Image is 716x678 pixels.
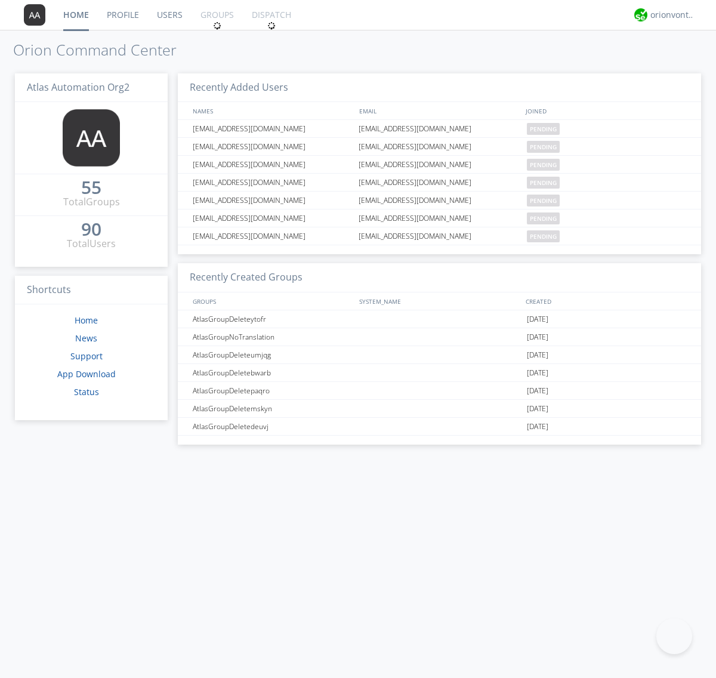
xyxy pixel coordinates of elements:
div: [EMAIL_ADDRESS][DOMAIN_NAME] [356,227,524,245]
div: [EMAIL_ADDRESS][DOMAIN_NAME] [190,174,355,191]
div: AtlasGroupDeletebwarb [190,364,355,381]
a: AtlasGroupDeletemskyn[DATE] [178,400,701,418]
span: pending [527,141,560,153]
a: AtlasGroupDeleteytofr[DATE] [178,310,701,328]
div: [EMAIL_ADDRESS][DOMAIN_NAME] [356,192,524,209]
span: [DATE] [527,400,548,418]
span: [DATE] [527,328,548,346]
div: Total Groups [63,195,120,209]
h3: Recently Added Users [178,73,701,103]
h3: Shortcuts [15,276,168,305]
a: App Download [57,368,116,380]
a: 55 [81,181,101,195]
div: AtlasGroupDeletepaqro [190,382,355,399]
a: Home [75,315,98,326]
div: [EMAIL_ADDRESS][DOMAIN_NAME] [190,192,355,209]
div: [EMAIL_ADDRESS][DOMAIN_NAME] [190,120,355,137]
span: [DATE] [527,346,548,364]
div: 55 [81,181,101,193]
a: [EMAIL_ADDRESS][DOMAIN_NAME][EMAIL_ADDRESS][DOMAIN_NAME]pending [178,138,701,156]
div: [EMAIL_ADDRESS][DOMAIN_NAME] [190,138,355,155]
div: AtlasGroupDeletedeuvj [190,418,355,435]
div: [EMAIL_ADDRESS][DOMAIN_NAME] [356,174,524,191]
img: 29d36aed6fa347d5a1537e7736e6aa13 [634,8,647,21]
img: 373638.png [63,109,120,167]
span: [DATE] [527,310,548,328]
div: [EMAIL_ADDRESS][DOMAIN_NAME] [356,209,524,227]
div: [EMAIL_ADDRESS][DOMAIN_NAME] [356,120,524,137]
div: AtlasGroupDeleteytofr [190,310,355,328]
div: JOINED [523,102,690,119]
a: AtlasGroupDeletebwarb[DATE] [178,364,701,382]
span: [DATE] [527,364,548,382]
span: pending [527,159,560,171]
div: GROUPS [190,292,353,310]
a: [EMAIL_ADDRESS][DOMAIN_NAME][EMAIL_ADDRESS][DOMAIN_NAME]pending [178,156,701,174]
a: AtlasGroupNoTranslation[DATE] [178,328,701,346]
span: pending [527,195,560,207]
a: 90 [81,223,101,237]
div: NAMES [190,102,353,119]
div: [EMAIL_ADDRESS][DOMAIN_NAME] [190,156,355,173]
img: 373638.png [24,4,45,26]
iframe: Toggle Customer Support [656,618,692,654]
div: [EMAIL_ADDRESS][DOMAIN_NAME] [190,227,355,245]
div: SYSTEM_NAME [356,292,523,310]
span: pending [527,230,560,242]
div: AtlasGroupNoTranslation [190,328,355,346]
a: Support [70,350,103,362]
span: pending [527,123,560,135]
a: AtlasGroupDeleteumjqg[DATE] [178,346,701,364]
a: AtlasGroupDeletepaqro[DATE] [178,382,701,400]
div: orionvontas+atlas+automation+org2 [650,9,695,21]
div: EMAIL [356,102,523,119]
div: Total Users [67,237,116,251]
div: AtlasGroupDeleteumjqg [190,346,355,363]
span: [DATE] [527,418,548,436]
a: [EMAIL_ADDRESS][DOMAIN_NAME][EMAIL_ADDRESS][DOMAIN_NAME]pending [178,209,701,227]
span: pending [527,212,560,224]
img: spin.svg [213,21,221,30]
div: [EMAIL_ADDRESS][DOMAIN_NAME] [356,156,524,173]
img: spin.svg [267,21,276,30]
a: [EMAIL_ADDRESS][DOMAIN_NAME][EMAIL_ADDRESS][DOMAIN_NAME]pending [178,120,701,138]
a: AtlasGroupDeletedeuvj[DATE] [178,418,701,436]
span: Atlas Automation Org2 [27,81,129,94]
div: [EMAIL_ADDRESS][DOMAIN_NAME] [190,209,355,227]
span: [DATE] [527,382,548,400]
div: CREATED [523,292,690,310]
div: [EMAIL_ADDRESS][DOMAIN_NAME] [356,138,524,155]
div: 90 [81,223,101,235]
a: [EMAIL_ADDRESS][DOMAIN_NAME][EMAIL_ADDRESS][DOMAIN_NAME]pending [178,192,701,209]
a: [EMAIL_ADDRESS][DOMAIN_NAME][EMAIL_ADDRESS][DOMAIN_NAME]pending [178,174,701,192]
span: pending [527,177,560,189]
div: AtlasGroupDeletemskyn [190,400,355,417]
h3: Recently Created Groups [178,263,701,292]
a: News [75,332,97,344]
a: Status [74,386,99,397]
a: [EMAIL_ADDRESS][DOMAIN_NAME][EMAIL_ADDRESS][DOMAIN_NAME]pending [178,227,701,245]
